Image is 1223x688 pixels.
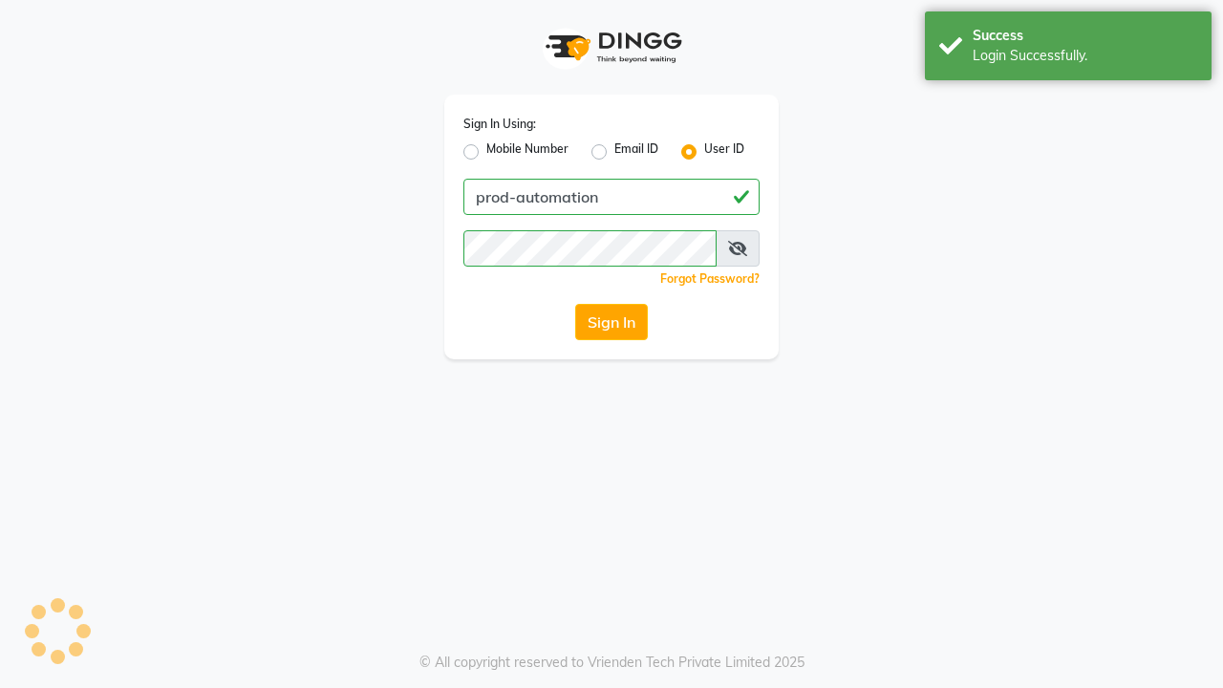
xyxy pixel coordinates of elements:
[535,19,688,75] img: logo1.svg
[463,230,717,267] input: Username
[660,271,760,286] a: Forgot Password?
[704,140,744,163] label: User ID
[614,140,658,163] label: Email ID
[463,179,760,215] input: Username
[973,26,1197,46] div: Success
[973,46,1197,66] div: Login Successfully.
[486,140,569,163] label: Mobile Number
[575,304,648,340] button: Sign In
[463,116,536,133] label: Sign In Using:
